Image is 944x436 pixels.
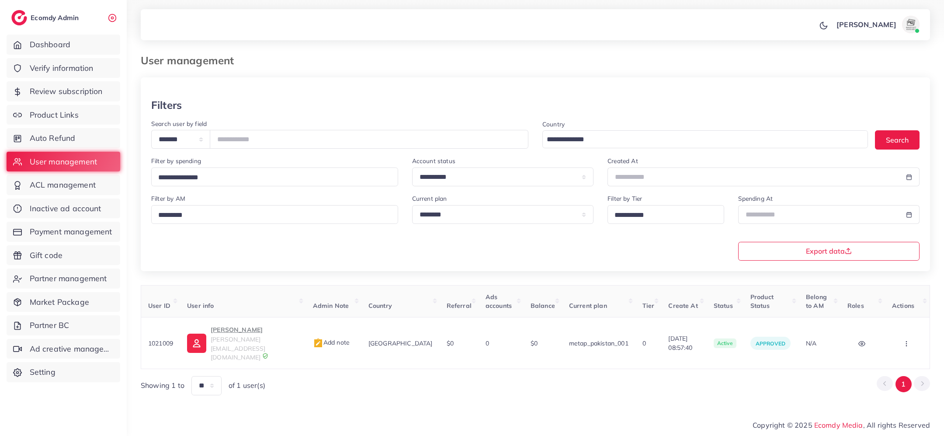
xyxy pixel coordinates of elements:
label: Account status [412,157,455,165]
a: Gift code [7,245,120,265]
span: Gift code [30,250,62,261]
span: Export data [806,248,852,255]
input: Search for option [611,209,712,222]
span: Verify information [30,63,94,74]
span: ACL management [30,179,96,191]
span: Admin Note [313,302,349,310]
a: Payment management [7,222,120,242]
span: $0 [447,339,454,347]
label: Search user by field [151,119,207,128]
div: Search for option [542,130,868,148]
span: Inactive ad account [30,203,101,214]
label: Spending At [738,194,773,203]
span: Country [368,302,392,310]
span: Belong to AM [806,293,827,310]
button: Export data [738,242,920,261]
span: Partner BC [30,320,69,331]
span: Setting [30,366,56,378]
label: Created At [607,157,638,165]
span: Showing 1 to [141,380,184,391]
label: Filter by Tier [607,194,642,203]
span: [DATE] 08:57:40 [668,334,699,352]
span: Payment management [30,226,112,237]
span: Partner management [30,273,107,284]
span: Market Package [30,296,89,308]
a: Product Links [7,105,120,125]
a: User management [7,152,120,172]
a: Partner BC [7,315,120,335]
span: N/A [806,339,816,347]
a: Ecomdy Media [814,421,863,429]
input: Search for option [544,133,857,146]
button: Go to page 1 [895,376,912,392]
h3: User management [141,54,241,67]
a: Auto Refund [7,128,120,148]
a: Review subscription [7,81,120,101]
img: logo [11,10,27,25]
a: Ad creative management [7,339,120,359]
span: Product Links [30,109,79,121]
span: Dashboard [30,39,70,50]
span: of 1 user(s) [229,380,265,391]
img: avatar [902,16,920,33]
a: Setting [7,362,120,382]
span: Product Status [750,293,774,310]
span: , All rights Reserved [863,420,930,430]
span: Current plan [569,302,607,310]
label: Current plan [412,194,447,203]
img: 9CAL8B2pu8EFxCJHYAAAAldEVYdGRhdGU6Y3JlYXRlADIwMjItMTItMDlUMDQ6NTg6MzkrMDA6MDBXSlgLAAAAJXRFWHRkYXR... [262,353,268,359]
span: Balance [531,302,555,310]
span: User management [30,156,97,167]
label: Filter by AM [151,194,185,203]
button: Search [875,130,920,149]
div: Search for option [607,205,724,224]
span: 0 [642,339,646,347]
input: Search for option [155,209,387,222]
a: [PERSON_NAME][PERSON_NAME][EMAIL_ADDRESS][DOMAIN_NAME] [187,324,299,362]
span: $0 [531,339,538,347]
span: active [714,338,736,348]
ul: Pagination [877,376,930,392]
span: 0 [486,339,489,347]
img: admin_note.cdd0b510.svg [313,338,323,349]
div: Search for option [151,205,398,224]
a: Partner management [7,269,120,289]
span: 1021009 [148,339,173,347]
span: [GEOGRAPHIC_DATA] [368,339,433,347]
span: Add note [313,338,350,346]
span: Tier [642,302,655,310]
span: Status [714,302,733,310]
a: logoEcomdy Admin [11,10,81,25]
label: Country [542,120,565,129]
input: Search for option [155,171,387,185]
span: Auto Refund [30,133,76,144]
a: Market Package [7,292,120,312]
p: [PERSON_NAME] [211,324,299,335]
span: User ID [148,302,170,310]
label: Filter by spending [151,157,201,165]
h2: Ecomdy Admin [31,14,81,22]
span: Referral [447,302,472,310]
h3: Filters [151,99,182,112]
span: Roles [847,302,864,310]
a: ACL management [7,175,120,195]
span: User info [187,302,214,310]
span: Ad creative management [30,343,114,355]
img: ic-user-info.36bf1079.svg [187,334,206,353]
div: Search for option [151,167,398,186]
a: Inactive ad account [7,199,120,219]
span: Ads accounts [486,293,512,310]
a: Verify information [7,58,120,78]
span: [PERSON_NAME][EMAIL_ADDRESS][DOMAIN_NAME] [211,335,265,361]
span: metap_pakistan_001 [569,339,628,347]
a: [PERSON_NAME]avatar [832,16,923,33]
span: Create At [668,302,698,310]
span: Copyright © 2025 [753,420,930,430]
a: Dashboard [7,35,120,55]
span: approved [756,340,785,347]
span: Review subscription [30,86,103,97]
p: [PERSON_NAME] [836,19,896,30]
span: Actions [892,302,914,310]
